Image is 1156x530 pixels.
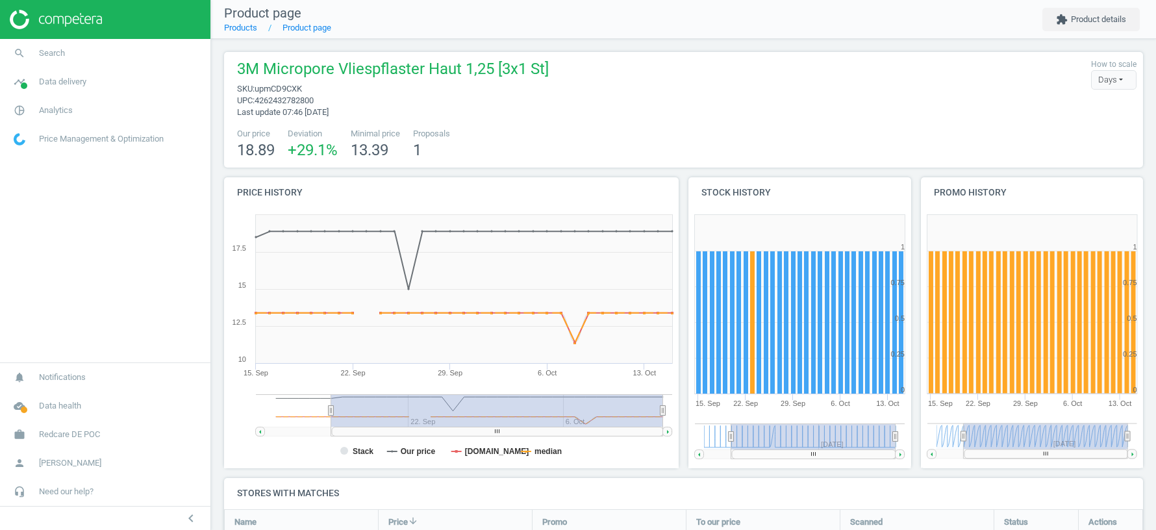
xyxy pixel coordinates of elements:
text: 0.25 [1123,350,1137,358]
h4: Price history [224,177,679,208]
span: Need our help? [39,486,94,498]
span: sku : [237,84,255,94]
span: Promo [542,516,567,528]
i: headset_mic [7,479,32,504]
i: person [7,451,32,475]
text: 17.5 [232,244,246,252]
span: Notifications [39,372,86,383]
i: chevron_left [183,511,199,526]
tspan: 13. Oct [633,369,656,377]
tspan: Our price [401,447,436,456]
span: Search [39,47,65,59]
span: Name [234,516,257,528]
img: wGWNvw8QSZomAAAAABJRU5ErkJggg== [14,133,25,145]
text: 12.5 [232,318,246,326]
text: 1 [901,243,905,251]
a: Product page [283,23,331,32]
span: Our price [237,128,275,140]
span: Price Management & Optimization [39,133,164,145]
span: Deviation [288,128,338,140]
text: 0.5 [895,314,905,322]
i: pie_chart_outlined [7,98,32,123]
span: 13.39 [351,141,388,159]
span: Last update 07:46 [DATE] [237,107,329,117]
span: Status [1004,516,1028,528]
i: search [7,41,32,66]
span: 4262432782800 [255,95,314,105]
i: work [7,422,32,447]
a: Products [224,23,257,32]
tspan: [DOMAIN_NAME] [465,447,529,456]
span: upc : [237,95,255,105]
div: Days [1091,70,1137,90]
span: Analytics [39,105,73,116]
tspan: 15. Sep [244,369,268,377]
tspan: median [534,447,562,456]
img: ajHJNr6hYgQAAAAASUVORK5CYII= [10,10,102,29]
i: timeline [7,69,32,94]
tspan: Stack [353,447,373,456]
button: chevron_left [175,510,207,527]
span: Redcare DE POC [39,429,100,440]
tspan: 15. Sep [696,399,720,407]
text: 0.25 [891,350,905,358]
span: 3M Micropore Vliespflaster Haut 1,25 [3x1 St] [237,58,549,83]
span: Minimal price [351,128,400,140]
text: 10 [238,355,246,363]
tspan: 29. Sep [781,399,805,407]
span: upmCD9CXK [255,84,302,94]
span: To our price [696,516,740,528]
span: Price [388,516,408,528]
tspan: 6. Oct [831,399,849,407]
tspan: 6. Oct [1063,399,1082,407]
span: Scanned [850,516,883,528]
span: Product page [224,5,301,21]
span: 18.89 [237,141,275,159]
text: 0 [1133,386,1137,394]
tspan: 15. Sep [927,399,952,407]
text: 15 [238,281,246,289]
tspan: 22. Sep [966,399,990,407]
i: arrow_downward [408,516,418,526]
span: Proposals [413,128,450,140]
span: 1 [413,141,421,159]
span: Data health [39,400,81,412]
text: 0.75 [1123,279,1137,286]
tspan: 6. Oct [538,369,557,377]
text: 1 [1133,243,1137,251]
span: +29.1 % [288,141,338,159]
label: How to scale [1091,59,1137,70]
span: [PERSON_NAME] [39,457,101,469]
tspan: 29. Sep [438,369,462,377]
span: Actions [1088,516,1117,528]
tspan: 22. Sep [341,369,366,377]
h4: Promo history [921,177,1144,208]
tspan: 29. Sep [1013,399,1038,407]
i: extension [1056,14,1068,25]
button: extensionProduct details [1042,8,1140,31]
text: 0 [901,386,905,394]
i: notifications [7,365,32,390]
h4: Stores with matches [224,478,1143,509]
i: cloud_done [7,394,32,418]
tspan: 13. Oct [1109,399,1131,407]
text: 0.5 [1127,314,1137,322]
h4: Stock history [688,177,911,208]
tspan: 13. Oct [876,399,899,407]
span: Data delivery [39,76,86,88]
tspan: 22. Sep [733,399,758,407]
text: 0.75 [891,279,905,286]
